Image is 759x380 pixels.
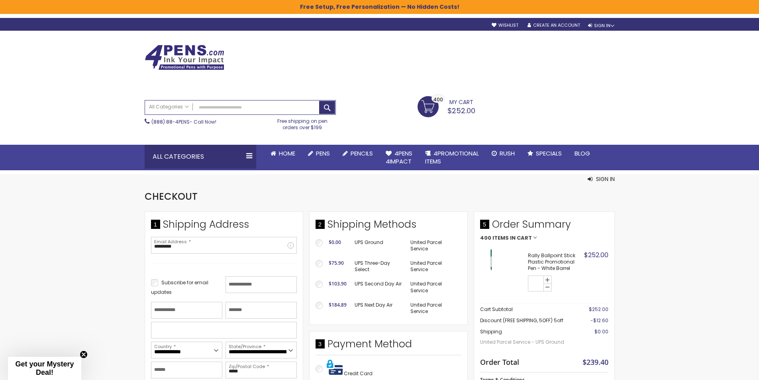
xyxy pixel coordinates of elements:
[406,235,461,256] td: United Parcel Service
[568,145,596,162] a: Blog
[351,256,407,277] td: UPS Three-Day Select
[590,317,608,324] span: -$12.60
[316,149,330,158] span: Pens
[145,45,224,70] img: 4Pens Custom Pens and Promotional Products
[302,145,336,162] a: Pens
[406,277,461,297] td: United Parcel Service
[351,277,407,297] td: UPS Second Day Air
[316,337,461,355] div: Payment Method
[327,359,343,375] img: Pay with credit card
[279,149,295,158] span: Home
[447,106,475,116] span: $252.00
[480,356,519,367] strong: Order Total
[151,218,297,235] div: Shipping Address
[425,149,479,165] span: 4PROMOTIONAL ITEMS
[419,145,485,171] a: 4PROMOTIONALITEMS
[145,190,198,203] span: Checkout
[492,235,532,241] span: Items in Cart
[151,118,216,125] span: - Call Now!
[344,370,373,377] span: Credit Card
[480,235,491,241] span: 400
[433,96,443,103] span: 400
[500,149,515,158] span: Rush
[386,149,412,165] span: 4Pens 4impact
[575,149,590,158] span: Blog
[351,298,407,319] td: UPS Next Day Air
[485,145,521,162] a: Rush
[351,149,373,158] span: Pencils
[528,22,580,28] a: Create an Account
[480,317,553,324] span: Discount (FREE SHIPPING, 5OFF)
[589,306,608,313] span: $252.00
[269,115,336,131] div: Free shipping on pen orders over $199
[8,357,81,380] div: Get your Mystery Deal!Close teaser
[15,360,74,376] span: Get your Mystery Deal!
[151,118,190,125] a: (888) 88-4PENS
[145,100,193,114] a: All Categories
[492,22,518,28] a: Wishlist
[480,218,608,235] span: Order Summary
[588,23,614,29] div: Sign In
[351,235,407,256] td: UPS Ground
[480,303,569,315] th: Cart Subtotal
[406,256,461,277] td: United Parcel Service
[329,260,344,266] span: $75.90
[480,249,502,271] img: Rally Ballpoint Stick Plastic Promotional Pen - White Barrel-Green
[596,175,615,183] span: Sign In
[149,104,189,110] span: All Categories
[584,250,608,260] span: $252.00
[480,328,502,335] span: Shipping
[145,145,256,169] div: All Categories
[80,350,88,358] button: Close teaser
[521,145,568,162] a: Specials
[554,317,563,324] span: 5off
[379,145,419,171] a: 4Pens4impact
[536,149,562,158] span: Specials
[480,335,569,349] span: United Parcel Service - UPS Ground
[151,279,208,295] span: Subscribe for email updates
[406,298,461,319] td: United Parcel Service
[418,96,475,116] a: $252.00 400
[528,252,582,272] strong: Rally Ballpoint Stick Plastic Promotional Pen - White Barrel
[336,145,379,162] a: Pencils
[329,239,341,246] span: $0.00
[329,301,347,308] span: $184.89
[264,145,302,162] a: Home
[316,218,461,235] div: Shipping Methods
[588,175,615,183] button: Sign In
[329,280,347,287] span: $103.90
